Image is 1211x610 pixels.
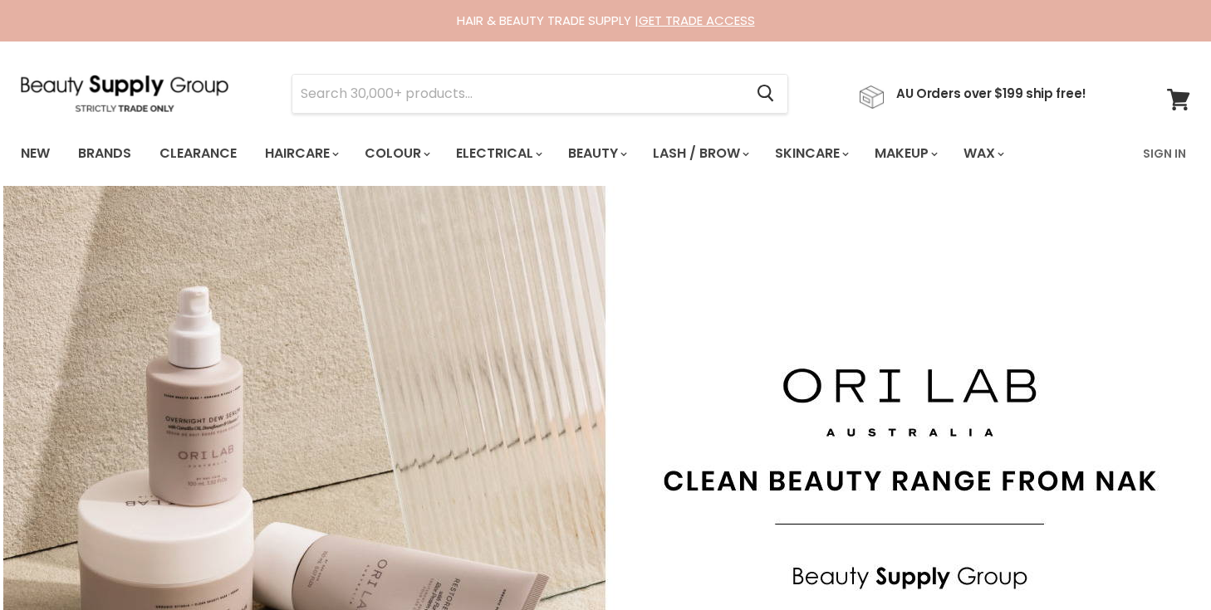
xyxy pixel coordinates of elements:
form: Product [292,74,788,114]
button: Search [743,75,787,113]
a: Haircare [252,136,349,171]
ul: Main menu [8,129,1076,178]
a: Lash / Brow [640,136,759,171]
iframe: Gorgias live chat messenger [1128,532,1194,593]
input: Search [292,75,743,113]
a: GET TRADE ACCESS [639,12,755,29]
a: Clearance [147,136,249,171]
a: New [8,136,62,171]
a: Colour [352,136,440,171]
a: Sign In [1133,136,1196,171]
a: Beauty [556,136,637,171]
a: Brands [66,136,144,171]
a: Skincare [762,136,859,171]
a: Makeup [862,136,948,171]
a: Electrical [444,136,552,171]
a: Wax [951,136,1014,171]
